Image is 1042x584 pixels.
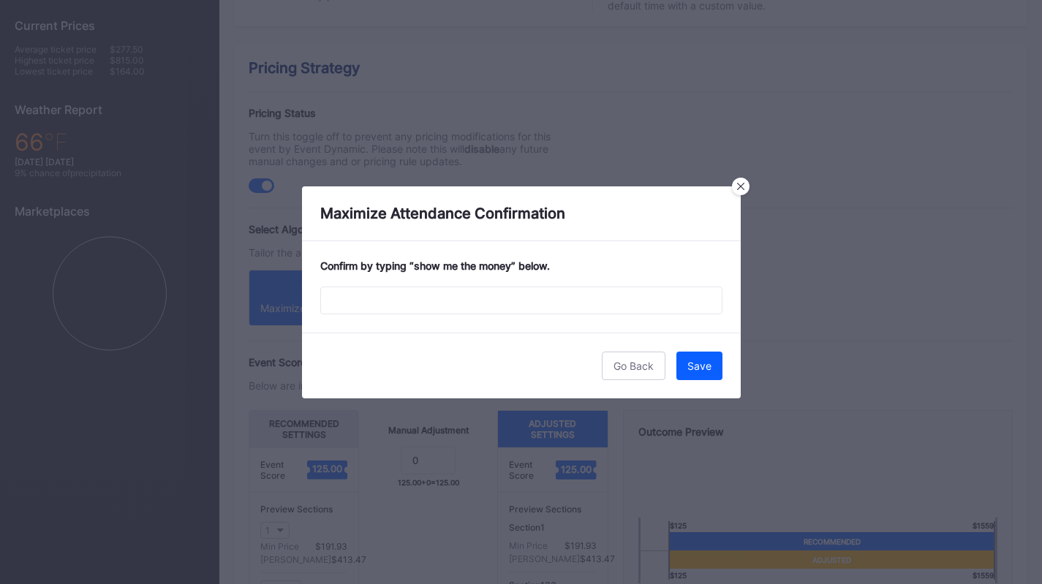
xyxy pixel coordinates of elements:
div: Save [687,360,711,372]
strong: Confirm by typing “ show me the money ” below. [320,259,550,272]
button: Save [676,352,722,380]
button: Go Back [602,352,665,380]
div: Maximize Attendance Confirmation [302,186,741,241]
div: Go Back [614,360,654,372]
